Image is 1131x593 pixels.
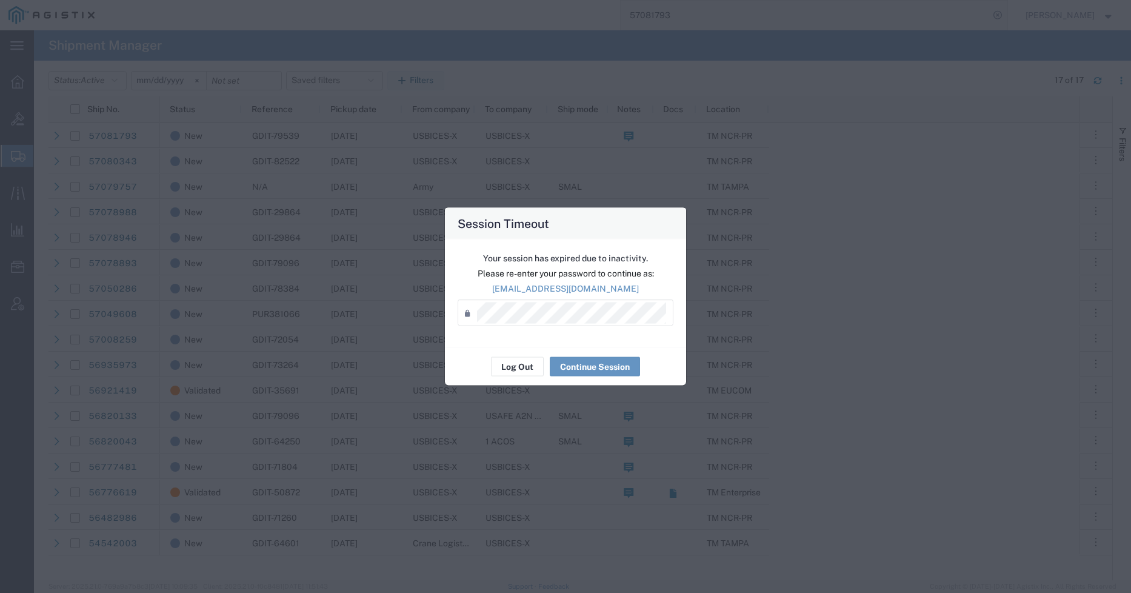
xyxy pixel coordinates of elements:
[550,357,640,377] button: Continue Session
[458,215,549,232] h4: Session Timeout
[491,357,544,377] button: Log Out
[458,267,673,280] p: Please re-enter your password to continue as:
[458,283,673,295] p: [EMAIL_ADDRESS][DOMAIN_NAME]
[458,252,673,265] p: Your session has expired due to inactivity.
